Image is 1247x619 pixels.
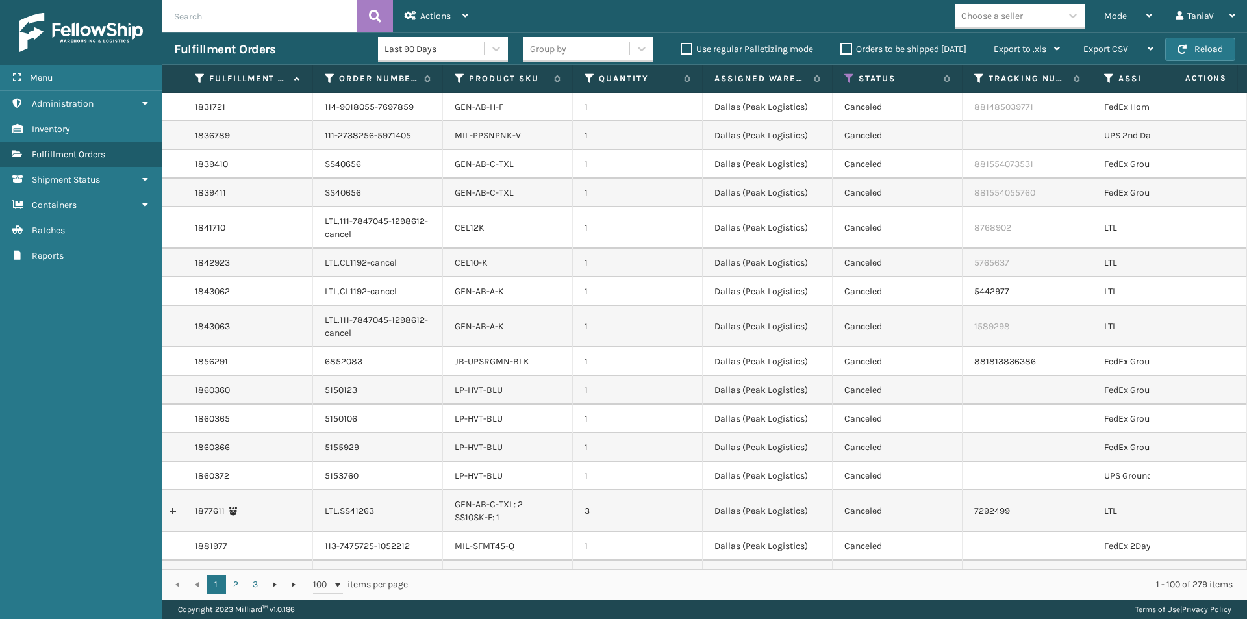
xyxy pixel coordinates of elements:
[833,306,963,347] td: Canceled
[455,442,503,453] a: LP-HVT-BLU
[573,121,703,150] td: 1
[313,93,443,121] td: 114-9018055-7697859
[313,433,443,462] td: 5155929
[455,187,514,198] a: GEN-AB-C-TXL
[207,575,226,594] a: 1
[1092,561,1222,589] td: UPS Ground
[313,405,443,433] td: 5150106
[455,286,504,297] a: GEN-AB-A-K
[313,490,443,532] td: LTL.SS41263
[195,505,225,518] a: 1877611
[1092,249,1222,277] td: LTL
[195,221,225,234] a: 1841710
[974,158,1033,170] a: 881554073531
[195,441,230,454] a: 1860366
[703,277,833,306] td: Dallas (Peak Logistics)
[455,540,514,551] a: MIL-SFMT45-Q
[1165,38,1235,61] button: Reload
[469,73,548,84] label: Product SKU
[1092,150,1222,179] td: FedEx Ground
[30,72,53,83] span: Menu
[195,158,228,171] a: 1839410
[1135,600,1231,619] div: |
[833,207,963,249] td: Canceled
[420,10,451,21] span: Actions
[32,149,105,160] span: Fulfillment Orders
[313,347,443,376] td: 6852083
[573,462,703,490] td: 1
[703,490,833,532] td: Dallas (Peak Logistics)
[573,207,703,249] td: 1
[195,470,229,483] a: 1860372
[833,277,963,306] td: Canceled
[270,579,280,590] span: Go to the next page
[313,249,443,277] td: LTL.CL1192-cancel
[681,44,813,55] label: Use regular Palletizing mode
[1092,490,1222,532] td: LTL
[859,73,937,84] label: Status
[195,568,231,581] a: 1885783
[1092,207,1222,249] td: LTL
[455,413,503,424] a: LP-HVT-BLU
[195,285,230,298] a: 1843062
[573,347,703,376] td: 1
[1092,93,1222,121] td: FedEx Home Delivery
[1092,532,1222,561] td: FedEx 2Day
[833,490,963,532] td: Canceled
[833,405,963,433] td: Canceled
[339,73,418,84] label: Order Number
[313,575,408,594] span: items per page
[974,101,1033,112] a: 881485039771
[195,129,230,142] a: 1836789
[961,9,1023,23] div: Choose a seller
[195,412,230,425] a: 1860365
[573,532,703,561] td: 1
[455,257,488,268] a: CEL10-K
[703,433,833,462] td: Dallas (Peak Logistics)
[573,150,703,179] td: 1
[313,277,443,306] td: LTL.CL1192-cancel
[195,320,230,333] a: 1843063
[1104,10,1127,21] span: Mode
[974,356,1036,367] a: 881813836386
[703,376,833,405] td: Dallas (Peak Logistics)
[226,575,246,594] a: 2
[455,356,529,367] a: JB-UPSRGMN-BLK
[840,44,966,55] label: Orders to be shipped [DATE]
[703,405,833,433] td: Dallas (Peak Logistics)
[1144,68,1235,89] span: Actions
[963,490,1092,532] td: 7292499
[573,277,703,306] td: 1
[313,561,443,589] td: 6868267
[313,306,443,347] td: LTL.111-7847045-1298612-cancel
[963,277,1092,306] td: 5442977
[313,578,333,591] span: 100
[1092,121,1222,150] td: UPS 2nd Day Air
[833,561,963,589] td: Canceled
[195,257,230,270] a: 1842923
[703,561,833,589] td: Dallas (Peak Logistics)
[455,222,485,233] a: CEL12K
[455,512,499,523] a: SS10SK-F: 1
[833,462,963,490] td: Canceled
[963,207,1092,249] td: 8768902
[1083,44,1128,55] span: Export CSV
[246,575,265,594] a: 3
[1092,405,1222,433] td: FedEx Ground
[1118,73,1197,84] label: Assigned Carrier Service
[313,376,443,405] td: 5150123
[1092,433,1222,462] td: FedEx Ground
[1182,605,1231,614] a: Privacy Policy
[1092,347,1222,376] td: FedEx Ground
[195,384,230,397] a: 1860360
[703,532,833,561] td: Dallas (Peak Logistics)
[455,321,504,332] a: GEN-AB-A-K
[703,462,833,490] td: Dallas (Peak Logistics)
[313,121,443,150] td: 111-2738256-5971405
[1135,605,1180,614] a: Terms of Use
[703,207,833,249] td: Dallas (Peak Logistics)
[703,249,833,277] td: Dallas (Peak Logistics)
[32,250,64,261] span: Reports
[174,42,275,57] h3: Fulfillment Orders
[265,575,284,594] a: Go to the next page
